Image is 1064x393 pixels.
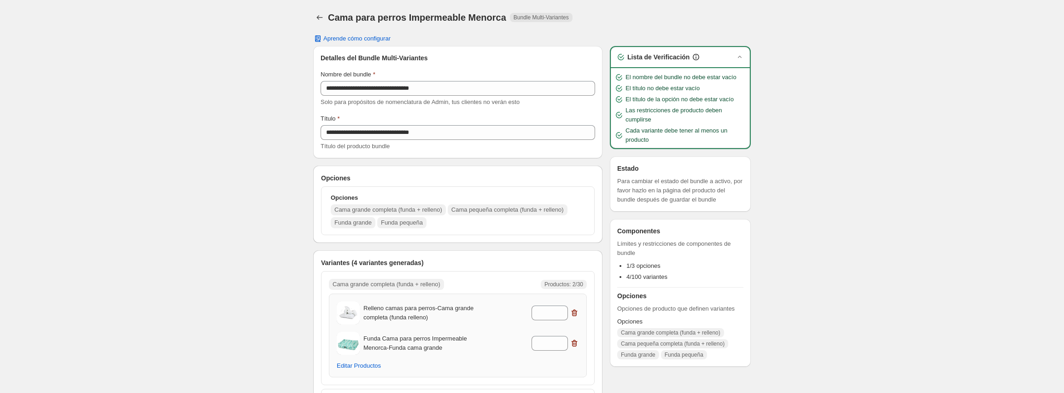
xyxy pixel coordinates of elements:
[331,359,386,372] button: Editar Productos
[321,258,424,267] span: Variantes (4 variantes generadas)
[451,205,564,214] p: Cama pequeña completa (funda + relleno)
[363,304,485,322] p: Relleno camas para perros - Cama grande completa (funda relleno)
[514,14,569,21] span: Bundle Multi-Variantes
[626,95,734,104] span: El título de la opción no debe estar vacío
[626,126,746,144] span: Cada variante debe tener al menos un producto
[325,191,590,231] button: OpcionesCama grande completa (funda + relleno)Cama pequeña completa (funda + relleno)Funda grande...
[617,239,743,258] span: Límites y restricciones de componentes de bundle
[621,329,720,336] span: Cama grande completa (funda + relleno)
[626,73,737,82] span: El nombre del bundle no debe estar vacío
[363,334,485,353] p: Funda Cama para perros Impermeable Menorca - Funda cama grande
[617,164,743,173] h3: Estado
[321,143,390,150] span: Título del producto bundle
[665,351,703,358] span: Funda pequeña
[331,193,358,202] p: Opciones
[626,84,700,93] span: El título no debe estar vacío
[321,53,595,63] h3: Detalles del Bundle Multi-Variantes
[313,11,326,24] button: Atrás
[626,262,661,269] span: 1/3 opciones
[626,106,746,124] span: Las restricciones de producto deben cumplirse
[334,205,442,214] p: Cama grande completa (funda + relleno)
[626,273,667,280] span: 4/100 variantes
[617,291,743,301] h3: Opciones
[617,226,660,236] h3: Componentes
[321,114,340,123] label: Título
[321,70,375,79] label: Nombre del bundle
[621,351,655,358] span: Funda grande
[617,304,743,313] span: Opciones de producto que definen variantes
[321,173,351,183] span: Opciones
[621,340,725,347] span: Cama pequeña completa (funda + relleno)
[617,317,743,326] span: Opciones
[337,332,360,355] img: Funda Cama para perros Impermeable Menorca
[337,301,360,324] img: Relleno camas para perros
[321,98,520,105] span: Solo para propósitos de nomenclatura de Admin, tus clientes no verán esto
[627,52,690,62] h3: Lista de Verificación
[328,12,506,23] h1: Cama para perros Impermeable Menorca
[323,35,391,42] span: Aprende cómo configurar
[333,280,440,289] p: Cama grande completa (funda + relleno)
[308,32,396,45] button: Aprende cómo configurar
[337,362,381,370] span: Editar Productos
[381,218,423,227] p: Funda pequeña
[544,281,583,288] span: Productos: 2/30
[617,177,743,204] span: Para cambiar el estado del bundle a activo, por favor hazlo en la página del producto del bundle ...
[334,218,372,227] p: Funda grande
